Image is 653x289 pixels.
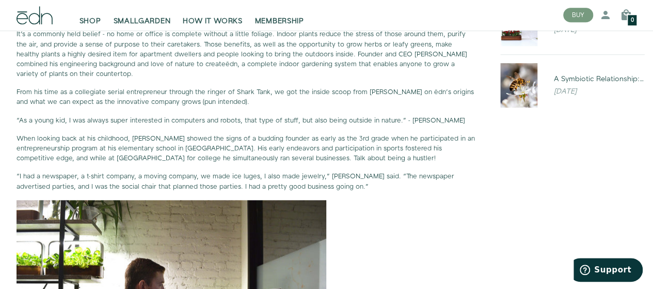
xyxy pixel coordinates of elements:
[114,17,171,27] span: SMALLGARDEN
[73,4,107,27] a: SHOP
[563,8,593,23] button: BUY
[500,63,537,108] img: A Symbiotic Relationship: Flowers & Bees
[17,29,467,69] strong: It's a commonly held belief - no home or office is complete without a little foliage. Indoor plan...
[554,86,577,97] em: [DATE]
[17,134,475,164] p: When looking back at his childhood, [PERSON_NAME] showed the signs of a budding founder as early ...
[17,59,455,79] strong: , a complete indoor gardening system that enables anyone to grow a variety of plants on their cou...
[492,63,653,108] a: A Symbiotic Relationship: Flowers & Bees A Symbiotic Relationship: Flowers & Bees [DATE]
[17,172,475,191] p: “I had a newspaper, a t-shirt company, a moving company, we made ice luges, I also made jewelry,”...
[107,4,177,27] a: SMALLGARDEN
[226,59,237,69] a: ēdn
[631,18,634,24] span: 0
[17,116,465,125] strong: “As a young kid, I was always super interested in computers and robots, that type of stuff, but a...
[79,17,101,27] span: SHOP
[574,258,643,284] iframe: Opens a widget where you can find more information
[554,74,645,84] div: A Symbiotic Relationship: Flowers & Bees
[249,4,310,27] a: MEMBERSHIP
[183,17,242,27] span: HOW IT WORKS
[255,17,304,27] span: MEMBERSHIP
[177,4,248,27] a: HOW IT WORKS
[17,87,475,107] p: From his time as a collegiate serial entrepreneur through the ringer of Shark Tank, we got the in...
